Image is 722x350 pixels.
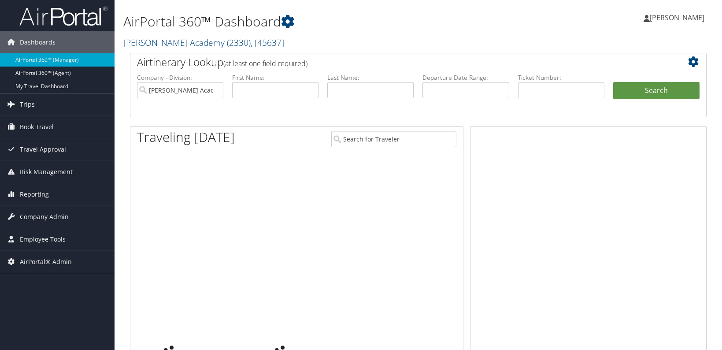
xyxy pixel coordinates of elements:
label: Ticket Number: [518,73,604,82]
span: (at least one field required) [223,59,307,68]
label: First Name: [232,73,318,82]
span: AirPortal® Admin [20,251,72,273]
span: [PERSON_NAME] [650,13,704,22]
span: , [ 45637 ] [251,37,284,48]
span: Company Admin [20,206,69,228]
h1: Traveling [DATE] [137,128,235,146]
span: ( 2330 ) [227,37,251,48]
input: Search for Traveler [331,131,457,147]
a: [PERSON_NAME] [644,4,713,31]
span: Book Travel [20,116,54,138]
a: [PERSON_NAME] Academy [123,37,284,48]
span: Risk Management [20,161,73,183]
label: Departure Date Range: [422,73,509,82]
button: Search [613,82,700,100]
span: Dashboards [20,31,56,53]
span: Travel Approval [20,138,66,160]
span: Trips [20,93,35,115]
h2: Airtinerary Lookup [137,55,652,70]
label: Company - Division: [137,73,223,82]
span: Reporting [20,183,49,205]
span: Employee Tools [20,228,66,250]
img: airportal-logo.png [19,6,107,26]
h1: AirPortal 360™ Dashboard [123,12,517,31]
label: Last Name: [327,73,414,82]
